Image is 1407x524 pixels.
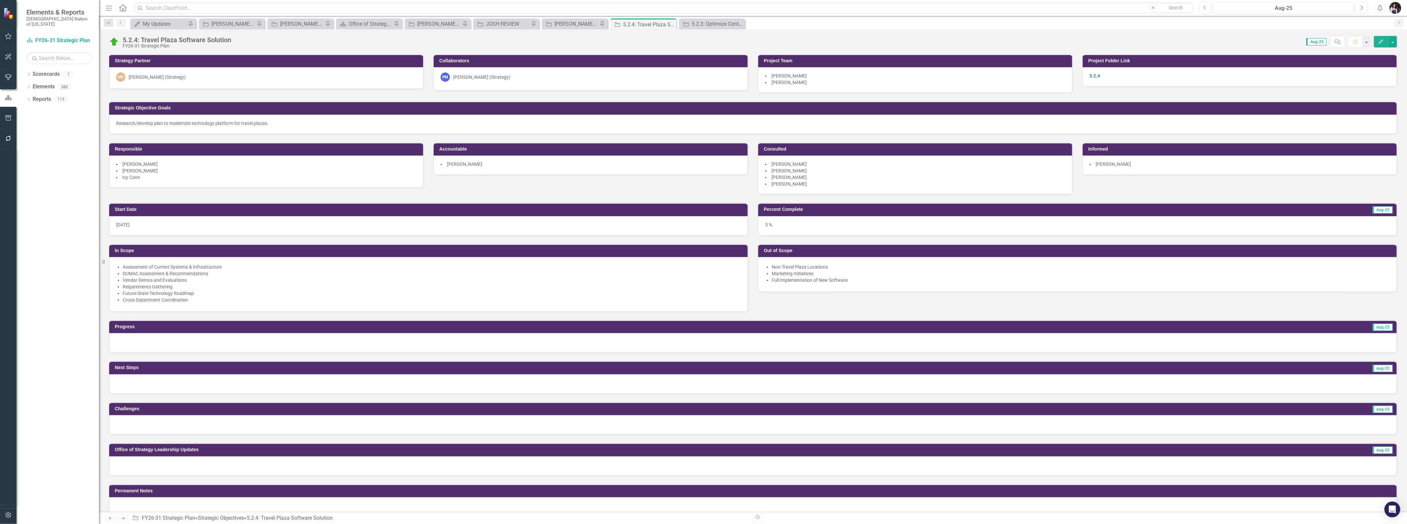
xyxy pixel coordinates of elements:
a: [PERSON_NAME]'s Team's SOs FY20-FY25 [269,20,324,28]
span: [PERSON_NAME] [771,181,807,187]
div: 5.2.4: Travel Plaza Software Solution [247,515,333,521]
div: [PERSON_NAME]'s Team's SOs FY20-FY25 [280,20,324,28]
a: Reports [33,96,51,103]
li: Future-State Technology Roadmap [123,290,741,297]
h3: Responsible [115,147,420,152]
img: Layla Freeman [1390,2,1401,14]
div: Office of Strategy Continuous Improvement Initiatives [349,20,392,28]
li: Assessment of Current Systems & Infrastructure [123,264,741,270]
input: Search ClearPoint... [134,2,1194,14]
h3: Project Team [764,58,1069,63]
div: 5 % [758,216,1397,235]
h3: Accountable [439,147,744,152]
a: My Updates [132,20,186,28]
a: Strategic Objectives [198,515,244,521]
div: 7 [63,72,74,77]
h3: Progress [115,324,742,329]
div: 5.2.3: Optimize Contact Centers through Artificial Intelligence [692,20,743,28]
div: 5.2.4: Travel Plaza Software Solution [123,36,231,44]
a: [PERSON_NAME]'s Team's Action Plans [201,20,255,28]
input: Search Below... [26,52,92,64]
h3: Strategy Partner [115,58,420,63]
div: 5.2.4: Travel Plaza Software Solution [623,20,675,29]
span: Icy Conn [122,175,140,180]
h3: Project Folder Link [1088,58,1393,63]
div: Open Intercom Messenger [1385,502,1400,517]
div: 113 [54,97,67,102]
a: Office of Strategy Continuous Improvement Initiatives [338,20,392,28]
span: [PERSON_NAME] [447,161,482,167]
h3: Start Date [115,207,744,212]
li: DUMAC Assessment & Recommendations [123,270,741,277]
div: 380 [58,84,71,90]
h3: Strategic Objective Goals [115,105,1393,110]
div: [PERSON_NAME] REVIEW [554,20,598,28]
img: ClearPoint Strategy [3,7,15,19]
div: » » [132,514,748,522]
span: [PERSON_NAME] [771,80,807,85]
span: Aug-25 [1373,406,1393,413]
small: [DEMOGRAPHIC_DATA] Nation of [US_STATE] [26,16,92,27]
span: Aug-25 [1373,365,1393,372]
li: Vendor Demos and Evaluations [123,277,741,283]
div: Research/develop plan to modernize technology platform for travel plazas. [116,120,1390,127]
a: 5.2.4 [1090,73,1100,78]
li: Non-Travel Plaza Locations [772,264,1390,270]
span: Elements & Reports [26,8,92,16]
div: My Updates [143,20,186,28]
span: Aug-25 [1373,206,1393,214]
h3: Challenges [115,406,808,411]
span: [PERSON_NAME] [771,168,807,173]
li: Cross-Department Coordination [123,297,741,303]
div: Aug-25 [1215,4,1352,12]
span: Aug-25 [1373,447,1393,454]
h3: Permanent Notes [115,488,1393,493]
a: [PERSON_NAME] REVIEW [544,20,598,28]
span: [PERSON_NAME] [1096,161,1131,167]
h3: Informed [1088,147,1393,152]
a: FY26-31 Strategic Plan [142,515,195,521]
div: PM [441,73,450,82]
div: MG [116,73,125,82]
a: 5.2.3: Optimize Contact Centers through Artificial Intelligence [681,20,743,28]
div: FY26-31 Strategic Plan [123,44,231,48]
button: Search [1160,3,1193,13]
a: [PERSON_NAME] REVIEW [406,20,461,28]
a: JOSH REVIEW [475,20,529,28]
div: [PERSON_NAME] REVIEW [417,20,461,28]
span: [PERSON_NAME] [122,161,158,167]
div: JOSH REVIEW [486,20,529,28]
h3: Percent Complete [764,207,1175,212]
h3: Collaborators [439,58,744,63]
li: Full Implementation of New Software [772,277,1390,283]
a: Scorecards [33,71,60,78]
a: Elements [33,83,55,91]
h3: Next Steps [115,365,798,370]
button: Aug-25 [1213,2,1354,14]
span: Aug-25 [1306,38,1327,45]
span: Aug-25 [1373,324,1393,331]
li: Requirements Gathering [123,283,741,290]
a: FY26-31 Strategic Plan [26,37,92,44]
span: [DATE] [116,222,130,227]
span: [PERSON_NAME] [771,161,807,167]
div: [PERSON_NAME]'s Team's Action Plans [211,20,255,28]
h3: Out of Scope [764,248,1393,253]
span: Search [1169,5,1183,10]
div: [PERSON_NAME] (Strategy) [453,74,510,80]
h3: Consulted [764,147,1069,152]
div: [PERSON_NAME] (Strategy) [129,74,186,80]
img: On Target [109,37,119,47]
li: Marketing Initiatives [772,270,1390,277]
span: [PERSON_NAME] [122,168,158,173]
span: [PERSON_NAME] [771,175,807,180]
h3: Office of Strategy Leadership Updates [115,447,1140,452]
span: [PERSON_NAME] [771,73,807,78]
h3: In Scope [115,248,744,253]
